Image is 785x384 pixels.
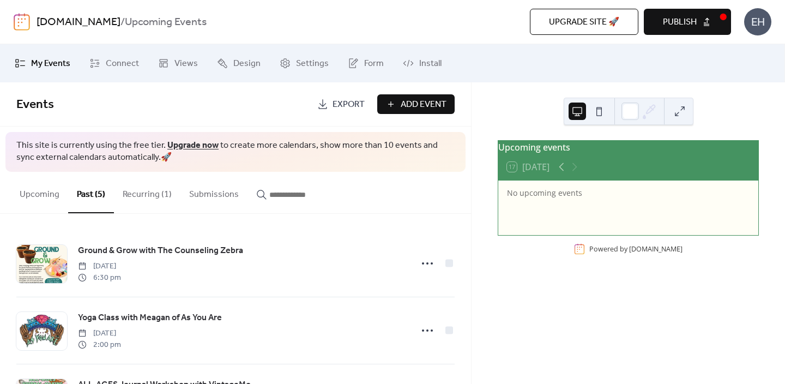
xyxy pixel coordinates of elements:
a: Export [309,94,373,114]
span: Form [364,57,384,70]
a: My Events [7,49,78,78]
a: Settings [271,49,337,78]
a: Design [209,49,269,78]
a: Ground & Grow with The Counseling Zebra [78,244,243,258]
span: Yoga Class with Meagan of As You Are [78,311,222,325]
span: Design [233,57,261,70]
span: Publish [663,16,697,29]
div: No upcoming events [507,187,750,199]
span: Events [16,93,54,117]
img: logo [14,13,30,31]
span: Install [419,57,442,70]
span: Add Event [401,98,446,111]
span: Settings [296,57,329,70]
div: EH [744,8,771,35]
a: Install [395,49,450,78]
button: Recurring (1) [114,172,180,212]
button: Upcoming [11,172,68,212]
div: Upcoming events [498,141,758,154]
a: Connect [81,49,147,78]
button: Upgrade site 🚀 [530,9,638,35]
span: 2:00 pm [78,339,121,351]
span: Ground & Grow with The Counseling Zebra [78,244,243,257]
a: Views [150,49,206,78]
div: Powered by [589,244,683,254]
a: [DOMAIN_NAME] [37,12,120,33]
button: Submissions [180,172,247,212]
span: Connect [106,57,139,70]
a: [DOMAIN_NAME] [629,244,683,254]
span: [DATE] [78,261,121,272]
span: This site is currently using the free tier. to create more calendars, show more than 10 events an... [16,140,455,164]
span: Upgrade site 🚀 [549,16,619,29]
b: / [120,12,125,33]
span: My Events [31,57,70,70]
a: Form [340,49,392,78]
span: 6:30 pm [78,272,121,284]
span: [DATE] [78,328,121,339]
button: Add Event [377,94,455,114]
a: Yoga Class with Meagan of As You Are [78,311,222,325]
button: Publish [644,9,731,35]
a: Upgrade now [167,137,219,154]
span: Views [174,57,198,70]
span: Export [333,98,365,111]
button: Past (5) [68,172,114,213]
b: Upcoming Events [125,12,207,33]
